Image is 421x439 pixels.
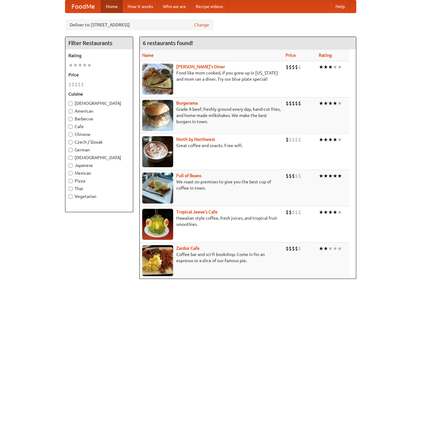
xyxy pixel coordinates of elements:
[328,100,333,107] li: ★
[142,142,281,149] p: Great coffee and snacks. Free wifi.
[337,209,342,216] li: ★
[337,100,342,107] li: ★
[286,100,289,107] li: $
[298,64,301,70] li: $
[319,136,323,143] li: ★
[68,171,72,175] input: Mexican
[68,164,72,168] input: Japanese
[298,172,301,179] li: $
[68,116,130,122] label: Barbecue
[68,125,72,129] input: Cafe
[87,62,92,69] li: ★
[319,53,332,58] a: Rating
[337,136,342,143] li: ★
[68,187,72,191] input: Thai
[65,0,101,13] a: FoodMe
[68,162,130,168] label: Japanese
[295,100,298,107] li: $
[142,209,173,240] img: jeeves.jpg
[286,53,296,58] a: Price
[68,155,130,161] label: [DEMOGRAPHIC_DATA]
[194,22,209,28] a: Change
[142,53,154,58] a: Name
[75,81,78,88] li: $
[68,179,72,183] input: Pizza
[286,64,289,70] li: $
[333,100,337,107] li: ★
[295,136,298,143] li: $
[286,172,289,179] li: $
[323,172,328,179] li: ★
[176,209,217,214] a: Tropical Jeeve's Cafe
[328,172,333,179] li: ★
[298,100,301,107] li: $
[323,209,328,216] li: ★
[323,100,328,107] li: ★
[337,172,342,179] li: ★
[323,245,328,252] li: ★
[78,62,82,69] li: ★
[337,64,342,70] li: ★
[68,186,130,192] label: Thai
[142,70,281,82] p: Food like mom cooked, if you grew up in [US_STATE] and mom ran a diner. Try our blue plate special!
[176,137,215,142] a: North by Northwest
[158,0,191,13] a: Who we are
[292,245,295,252] li: $
[68,193,130,199] label: Vegetarian
[286,245,289,252] li: $
[295,64,298,70] li: $
[331,0,350,13] a: Help
[319,245,323,252] li: ★
[142,251,281,264] p: Coffee bar and sci-fi bookshop. Come in for an espresso or a slice of our famous pie.
[292,209,295,216] li: $
[65,19,214,30] div: Deliver to: [STREET_ADDRESS]
[68,117,72,121] input: Barbecue
[298,136,301,143] li: $
[289,100,292,107] li: $
[68,178,130,184] label: Pizza
[142,172,173,204] img: beans.jpg
[295,209,298,216] li: $
[328,64,333,70] li: ★
[176,64,225,69] a: [PERSON_NAME]'s Diner
[68,52,130,59] h5: Rating
[292,172,295,179] li: $
[68,148,72,152] input: German
[73,62,78,69] li: ★
[292,100,295,107] li: $
[323,64,328,70] li: ★
[333,172,337,179] li: ★
[68,101,72,105] input: [DEMOGRAPHIC_DATA]
[333,136,337,143] li: ★
[68,132,72,137] input: Chinese
[142,100,173,131] img: burgerama.jpg
[68,147,130,153] label: German
[142,179,281,191] p: We roast on premises to give you the best cup of coffee in town.
[82,62,87,69] li: ★
[68,108,130,114] label: American
[298,245,301,252] li: $
[323,136,328,143] li: ★
[319,64,323,70] li: ★
[81,81,84,88] li: $
[78,81,81,88] li: $
[298,209,301,216] li: $
[68,109,72,113] input: American
[292,136,295,143] li: $
[101,0,123,13] a: Home
[328,209,333,216] li: ★
[68,195,72,199] input: Vegetarian
[123,0,158,13] a: How it works
[333,64,337,70] li: ★
[72,81,75,88] li: $
[68,170,130,176] label: Mexican
[319,172,323,179] li: ★
[142,106,281,125] p: Grade A beef, freshly ground every day, hand-cut fries, and home-made milkshakes. We make the bes...
[68,131,130,137] label: Chinese
[68,123,130,130] label: Cafe
[176,246,200,251] a: Zardoz Cafe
